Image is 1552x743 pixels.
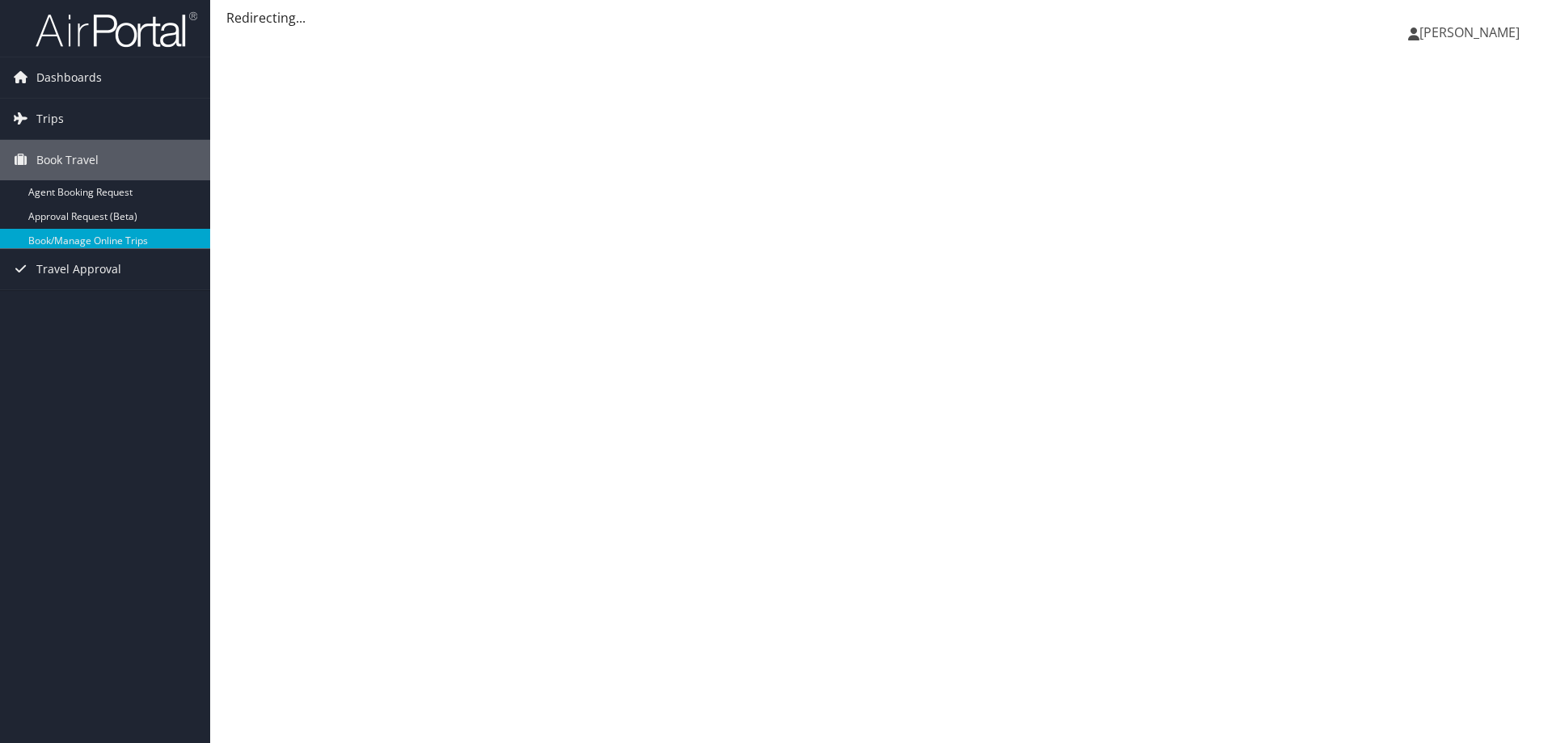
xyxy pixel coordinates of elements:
[1419,23,1520,41] span: [PERSON_NAME]
[36,11,197,49] img: airportal-logo.png
[36,99,64,139] span: Trips
[36,140,99,180] span: Book Travel
[1408,8,1536,57] a: [PERSON_NAME]
[36,249,121,289] span: Travel Approval
[226,8,1536,27] div: Redirecting...
[36,57,102,98] span: Dashboards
